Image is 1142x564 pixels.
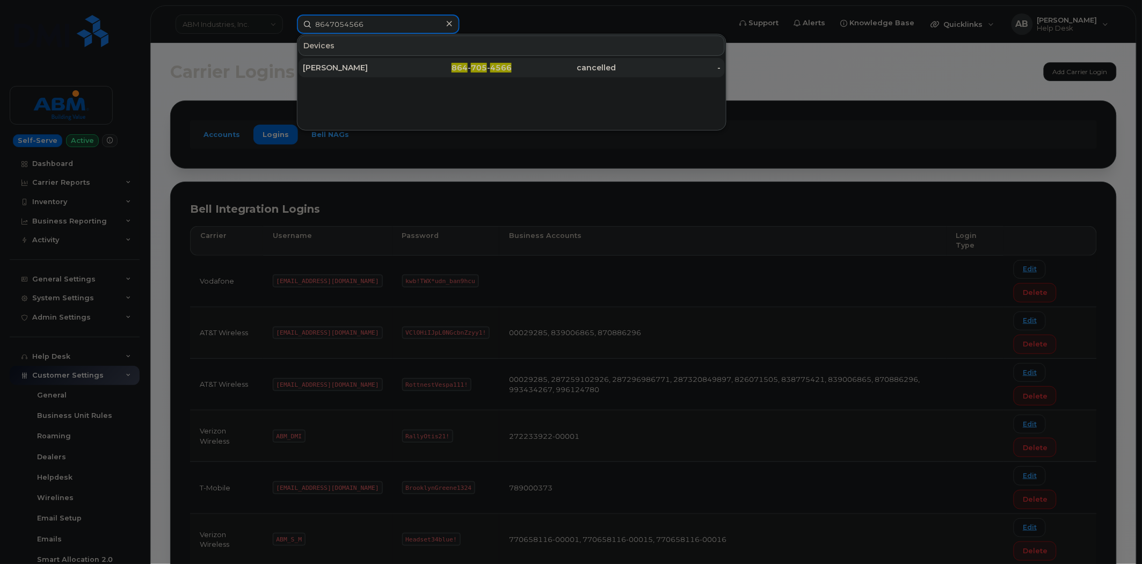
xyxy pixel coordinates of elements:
[303,62,408,73] div: [PERSON_NAME]
[299,58,725,77] a: [PERSON_NAME]864-705-4566cancelled-
[616,62,721,73] div: -
[452,63,468,73] span: 864
[408,62,512,73] div: - -
[490,63,512,73] span: 4566
[512,62,616,73] div: cancelled
[299,35,725,56] div: Devices
[471,63,487,73] span: 705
